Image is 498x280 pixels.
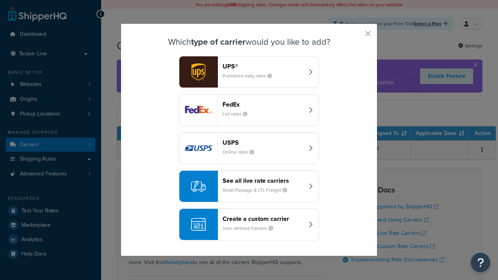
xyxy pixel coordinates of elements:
strong: type of carrier [191,35,245,48]
header: See all live rate carriers [223,177,304,184]
img: ups logo [179,56,217,87]
img: fedEx logo [179,94,217,126]
button: See all live rate carriersSmall Package & LTL Freight [179,170,319,202]
small: Published daily rates [223,72,278,79]
header: FedEx [223,101,304,108]
small: Online rates [223,149,260,156]
small: List rates [223,110,254,117]
button: Open Resource Center [471,253,490,272]
header: USPS [223,139,304,146]
small: User-defined Carriers [223,225,279,232]
button: ups logoUPS®Published daily rates [179,56,319,88]
small: Small Package & LTL Freight [223,187,293,194]
header: UPS® [223,63,304,70]
img: icon-carrier-custom-c93b8a24.svg [191,217,206,232]
header: Create a custom carrier [223,215,304,222]
h3: Which would you like to add? [140,37,358,47]
img: usps logo [179,133,217,164]
img: icon-carrier-liverate-becf4550.svg [191,179,206,194]
button: usps logoUSPSOnline rates [179,132,319,164]
button: Create a custom carrierUser-defined Carriers [179,208,319,240]
button: fedEx logoFedExList rates [179,94,319,126]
